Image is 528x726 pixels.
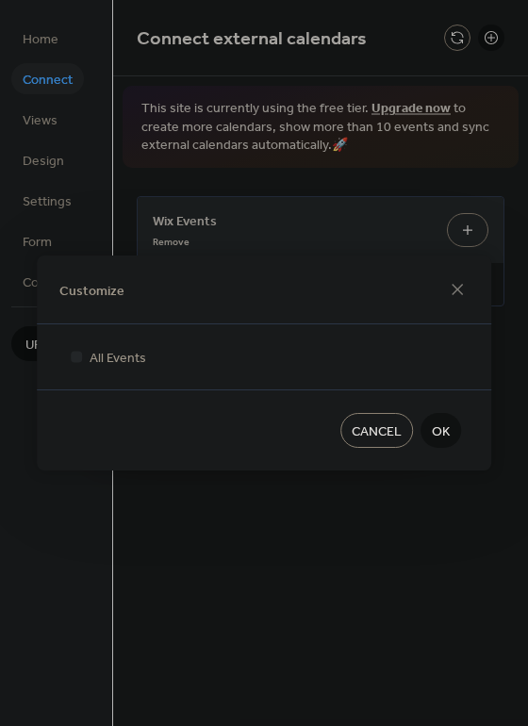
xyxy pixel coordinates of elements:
[421,413,461,448] button: OK
[352,422,402,442] span: Cancel
[90,349,146,369] span: All Events
[340,413,413,448] button: Cancel
[432,422,450,442] span: OK
[59,281,124,301] span: Customize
